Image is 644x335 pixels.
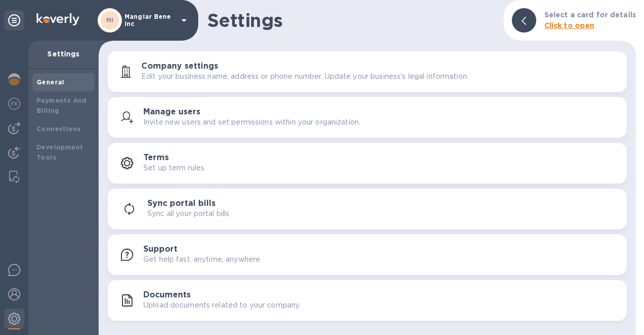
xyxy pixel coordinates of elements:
button: Company settingsEdit your business name, address or phone number. Update your business's legal in... [108,51,627,92]
b: Development Tools [37,143,83,161]
p: Get help fast, anytime, anywhere [143,254,260,265]
h3: Sync portal bills [147,199,216,208]
p: Edit your business name, address or phone number. Update your business's legal information. [141,71,469,82]
b: Click to open [544,21,595,29]
h3: Company settings [141,62,218,71]
h3: Support [143,245,177,254]
b: General [37,78,65,86]
img: Logo [37,13,79,25]
button: Manage usersInvite new users and set permissions within your organization. [108,97,627,138]
p: Upload documents related to your company. [143,300,300,311]
h1: Settings [207,10,496,31]
img: Foreign exchange [8,98,20,110]
p: Set up term rules [143,163,204,173]
button: TermsSet up term rules [108,143,627,184]
b: Select a card for details [544,11,636,19]
button: Sync portal billsSync all your portal bills [108,189,627,229]
p: Mangiar Bene inc [125,13,175,27]
p: Settings [37,49,90,59]
button: SupportGet help fast, anytime, anywhere [108,234,627,275]
p: Invite new users and set permissions within your organization. [143,117,360,128]
b: MI [106,16,114,24]
b: Connections [37,125,81,133]
p: Sync all your portal bills [147,208,229,219]
b: Payments And Billing [37,97,87,114]
button: DocumentsUpload documents related to your company. [108,280,627,321]
h3: Documents [143,290,191,300]
h3: Manage users [143,107,200,117]
h3: Terms [143,153,169,163]
div: Unpin categories [4,10,24,31]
